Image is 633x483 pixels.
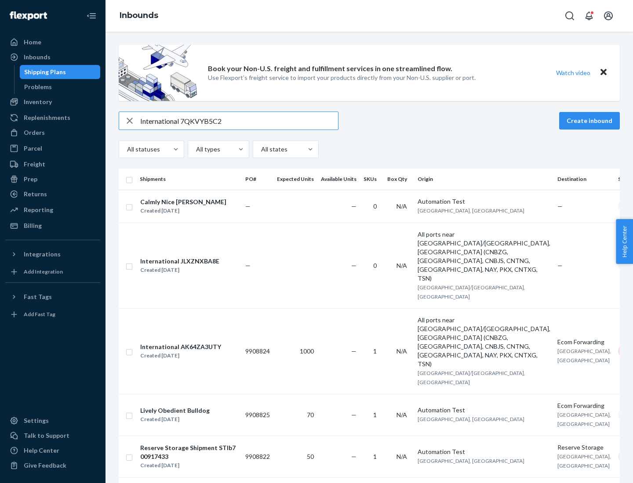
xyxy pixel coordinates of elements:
[24,144,42,153] div: Parcel
[557,202,563,210] span: —
[24,310,55,318] div: Add Fast Tag
[113,3,165,29] ol: breadcrumbs
[126,145,127,154] input: All statuses
[5,443,100,458] a: Help Center
[24,113,70,122] div: Replenishments
[140,406,210,415] div: Lively Obedient Bulldog
[418,316,550,368] div: All ports near [GEOGRAPHIC_DATA]/[GEOGRAPHIC_DATA], [GEOGRAPHIC_DATA] (CNBZG, [GEOGRAPHIC_DATA], ...
[557,453,611,469] span: [GEOGRAPHIC_DATA], [GEOGRAPHIC_DATA]
[616,219,633,264] button: Help Center
[5,265,100,279] a: Add Integration
[397,262,407,269] span: N/A
[397,202,407,210] span: N/A
[140,342,221,351] div: International AK64ZA3UTY
[24,431,69,440] div: Talk to Support
[245,262,251,269] span: —
[5,247,100,261] button: Integrations
[140,198,226,206] div: Calmly Nice [PERSON_NAME]
[557,443,611,452] div: Reserve Storage
[20,65,101,79] a: Shipping Plans
[260,145,261,154] input: All states
[351,453,357,460] span: —
[5,290,100,304] button: Fast Tags
[351,411,357,418] span: —
[351,347,357,355] span: —
[24,128,45,137] div: Orders
[561,7,578,25] button: Open Search Box
[5,95,100,109] a: Inventory
[300,347,314,355] span: 1000
[384,169,414,190] th: Box Qty
[5,307,100,321] a: Add Fast Tag
[351,262,357,269] span: —
[418,447,550,456] div: Automation Test
[418,197,550,206] div: Automation Test
[24,190,47,198] div: Returns
[24,292,52,301] div: Fast Tags
[20,80,101,94] a: Problems
[242,308,273,394] td: 9908824
[24,446,59,455] div: Help Center
[140,266,219,274] div: Created [DATE]
[140,351,221,360] div: Created [DATE]
[418,207,524,214] span: [GEOGRAPHIC_DATA], [GEOGRAPHIC_DATA]
[24,416,49,425] div: Settings
[307,453,314,460] span: 50
[273,169,317,190] th: Expected Units
[24,205,53,214] div: Reporting
[307,411,314,418] span: 70
[140,257,219,266] div: International JLXZNXBA8E
[5,35,100,49] a: Home
[245,202,251,210] span: —
[5,157,100,171] a: Freight
[414,169,554,190] th: Origin
[557,262,563,269] span: —
[557,401,611,410] div: Ecom Forwarding
[83,7,100,25] button: Close Navigation
[550,66,596,79] button: Watch video
[373,347,377,355] span: 1
[557,348,611,364] span: [GEOGRAPHIC_DATA], [GEOGRAPHIC_DATA]
[24,250,61,259] div: Integrations
[140,443,238,461] div: Reserve Storage Shipment STIb700917433
[140,206,226,215] div: Created [DATE]
[397,411,407,418] span: N/A
[351,202,357,210] span: —
[373,262,377,269] span: 0
[600,7,617,25] button: Open account menu
[373,453,377,460] span: 1
[557,411,611,427] span: [GEOGRAPHIC_DATA], [GEOGRAPHIC_DATA]
[598,66,609,79] button: Close
[557,338,611,346] div: Ecom Forwarding
[5,111,100,125] a: Replenishments
[5,458,100,472] button: Give Feedback
[24,53,51,61] div: Inbounds
[5,187,100,201] a: Returns
[136,169,242,190] th: Shipments
[208,73,476,82] p: Use Flexport’s freight service to import your products directly from your Non-U.S. supplier or port.
[373,411,377,418] span: 1
[5,126,100,140] a: Orders
[24,268,63,275] div: Add Integration
[418,370,525,386] span: [GEOGRAPHIC_DATA]/[GEOGRAPHIC_DATA], [GEOGRAPHIC_DATA]
[5,172,100,186] a: Prep
[373,202,377,210] span: 0
[397,453,407,460] span: N/A
[242,394,273,436] td: 9908825
[10,11,47,20] img: Flexport logo
[5,219,100,233] a: Billing
[24,38,41,47] div: Home
[580,7,598,25] button: Open notifications
[195,145,196,154] input: All types
[554,169,615,190] th: Destination
[418,284,525,300] span: [GEOGRAPHIC_DATA]/[GEOGRAPHIC_DATA], [GEOGRAPHIC_DATA]
[418,416,524,422] span: [GEOGRAPHIC_DATA], [GEOGRAPHIC_DATA]
[559,112,620,130] button: Create inbound
[5,141,100,155] a: Parcel
[24,221,42,230] div: Billing
[24,97,52,106] div: Inventory
[242,169,273,190] th: PO#
[5,203,100,217] a: Reporting
[120,11,158,20] a: Inbounds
